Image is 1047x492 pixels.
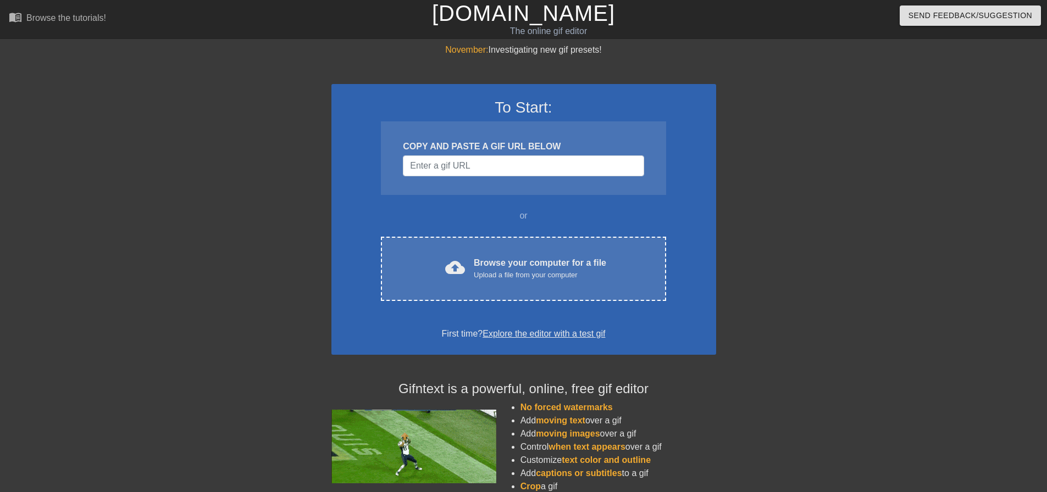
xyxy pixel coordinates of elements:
a: Explore the editor with a test gif [483,329,605,338]
div: Browse your computer for a file [474,256,606,281]
li: Add over a gif [520,414,716,427]
span: Send Feedback/Suggestion [908,9,1032,23]
span: moving images [536,429,600,438]
div: COPY AND PASTE A GIF URL BELOW [403,140,644,153]
button: Send Feedback/Suggestion [900,5,1041,26]
span: November: [445,45,488,54]
span: cloud_upload [445,258,465,277]
div: or [360,209,688,222]
span: captions or subtitles [536,468,622,478]
div: Investigating new gif presets! [331,43,716,57]
input: Username [403,155,644,176]
div: Browse the tutorials! [26,13,106,23]
li: Customize [520,454,716,467]
a: [DOMAIN_NAME] [432,1,615,25]
span: menu_book [9,10,22,24]
img: football_small.gif [331,410,496,483]
li: Add to a gif [520,467,716,480]
div: First time? [346,327,702,340]
span: text color and outline [562,455,651,465]
a: Browse the tutorials! [9,10,106,27]
span: moving text [536,416,585,425]
span: when text appears [549,442,625,451]
li: Add over a gif [520,427,716,440]
div: The online gif editor [354,25,743,38]
li: Control over a gif [520,440,716,454]
h3: To Start: [346,98,702,117]
span: No forced watermarks [520,402,613,412]
h4: Gifntext is a powerful, online, free gif editor [331,381,716,397]
div: Upload a file from your computer [474,270,606,281]
span: Crop [520,482,541,491]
